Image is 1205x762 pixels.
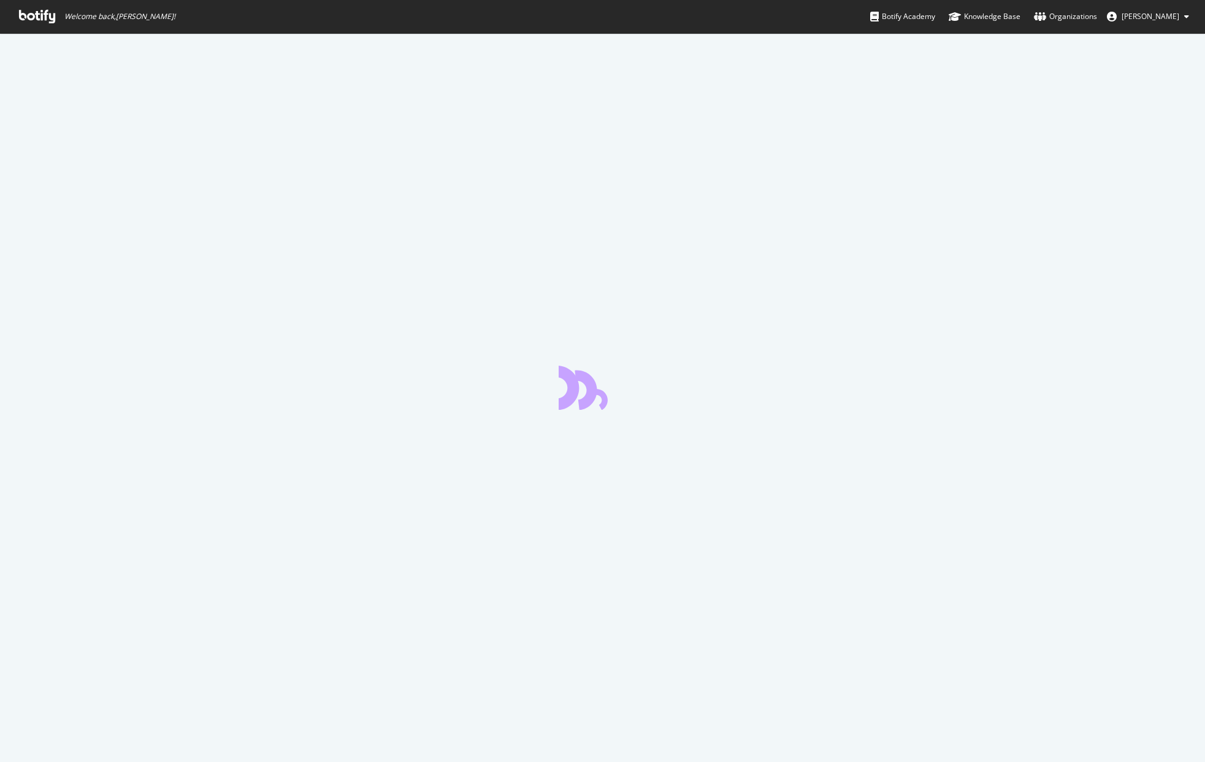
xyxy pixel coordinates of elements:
[559,366,647,410] div: animation
[1122,11,1179,21] span: Tim Manalo
[64,12,175,21] span: Welcome back, [PERSON_NAME] !
[1034,10,1097,23] div: Organizations
[870,10,935,23] div: Botify Academy
[949,10,1020,23] div: Knowledge Base
[1097,7,1199,26] button: [PERSON_NAME]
